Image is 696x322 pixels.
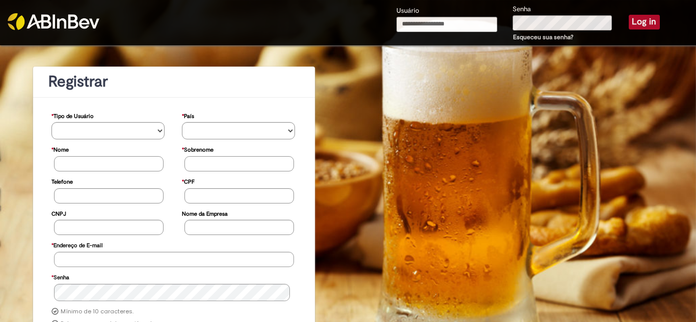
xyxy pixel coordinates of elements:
button: Log in [629,15,660,29]
label: CNPJ [51,206,66,220]
label: Telefone [51,173,73,188]
label: Senha [513,5,531,14]
label: Usuário [396,6,419,16]
label: Tipo de Usuário [51,108,94,123]
label: Endereço de E-mail [51,237,102,252]
img: ABInbev-white.png [8,13,99,30]
h1: Registrar [48,73,300,90]
label: Nome da Empresa [182,206,228,220]
label: País [182,108,194,123]
label: Mínimo de 10 caracteres. [61,308,133,316]
label: Nome [51,141,69,156]
label: Senha [51,269,69,284]
a: Esqueceu sua senha? [513,33,573,41]
label: Sobrenome [182,141,213,156]
label: CPF [182,173,195,188]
